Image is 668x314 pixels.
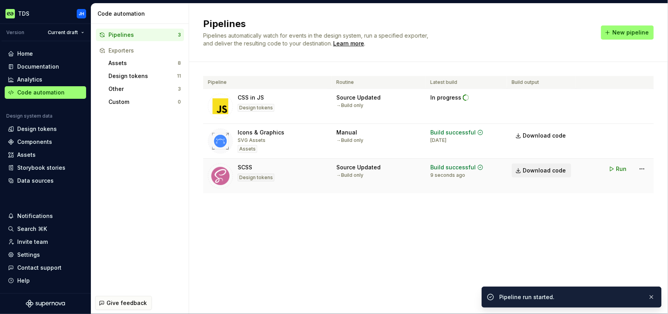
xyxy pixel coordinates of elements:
[17,76,42,83] div: Analytics
[108,47,181,54] div: Exporters
[17,50,33,58] div: Home
[605,162,632,176] button: Run
[178,60,181,66] div: 8
[108,31,178,39] div: Pipelines
[238,174,274,182] div: Design tokens
[5,223,86,235] button: Search ⌘K
[177,73,181,79] div: 11
[499,293,642,301] div: Pipeline run started.
[105,83,184,95] button: Other3
[96,29,184,41] button: Pipelines3
[17,125,57,133] div: Design tokens
[17,89,65,96] div: Code automation
[26,300,65,308] svg: Supernova Logo
[17,151,36,159] div: Assets
[105,70,184,82] button: Design tokens11
[178,99,181,105] div: 0
[238,137,265,143] div: SVG Assets
[512,129,571,143] a: Download code
[17,264,61,272] div: Contact support
[336,102,363,109] div: → Build only
[5,123,86,135] a: Design tokens
[107,299,147,307] span: Give feedback
[238,94,264,102] div: CSS in JS
[6,29,24,36] div: Version
[5,162,86,174] a: Storybook stories
[430,163,476,171] div: Build successful
[5,149,86,161] a: Assets
[5,261,86,274] button: Contact support
[105,57,184,69] button: Assets8
[430,172,465,178] div: 9 seconds ago
[336,172,363,178] div: → Build only
[203,32,430,47] span: Pipelines automatically watch for events in the design system, run a specified exporter, and deli...
[336,94,381,102] div: Source Updated
[17,212,53,220] div: Notifications
[523,167,566,174] span: Download code
[95,296,152,310] button: Give feedback
[17,63,59,71] div: Documentation
[5,274,86,287] button: Help
[601,25,654,40] button: New pipeline
[17,225,47,233] div: Search ⌘K
[332,41,365,47] span: .
[17,251,40,259] div: Settings
[430,137,446,143] div: [DATE]
[5,73,86,86] a: Analytics
[178,86,181,92] div: 3
[238,129,284,136] div: Icons & Graphics
[5,174,86,187] a: Data sources
[108,98,178,106] div: Custom
[5,236,86,248] a: Invite team
[336,163,381,171] div: Source Updated
[203,18,592,30] h2: Pipelines
[97,10,186,18] div: Code automation
[2,5,89,22] button: TDSJH
[6,113,52,119] div: Design system data
[5,86,86,99] a: Code automation
[5,9,15,18] img: c8550e5c-f519-4da4-be5f-50b4e1e1b59d.png
[17,164,65,172] div: Storybook stories
[105,96,184,108] button: Custom0
[332,76,426,89] th: Routine
[17,138,52,146] div: Components
[18,10,29,18] div: TDS
[336,137,363,143] div: → Build only
[430,129,476,136] div: Build successful
[612,29,649,36] span: New pipeline
[44,27,88,38] button: Current draft
[333,40,364,47] a: Learn more
[17,238,48,246] div: Invite team
[203,76,332,89] th: Pipeline
[79,11,84,17] div: JH
[178,32,181,38] div: 3
[616,165,627,173] span: Run
[5,47,86,60] a: Home
[507,76,576,89] th: Build output
[426,76,507,89] th: Latest build
[523,132,566,140] span: Download code
[108,59,178,67] div: Assets
[336,129,357,136] div: Manual
[5,210,86,222] button: Notifications
[238,163,252,171] div: SCSS
[512,163,571,178] a: Download code
[48,29,78,36] span: Current draft
[238,104,274,112] div: Design tokens
[108,85,178,93] div: Other
[17,277,30,285] div: Help
[17,177,54,185] div: Data sources
[5,136,86,148] a: Components
[108,72,177,80] div: Design tokens
[5,60,86,73] a: Documentation
[5,249,86,261] a: Settings
[238,145,257,153] div: Assets
[430,94,461,102] div: In progress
